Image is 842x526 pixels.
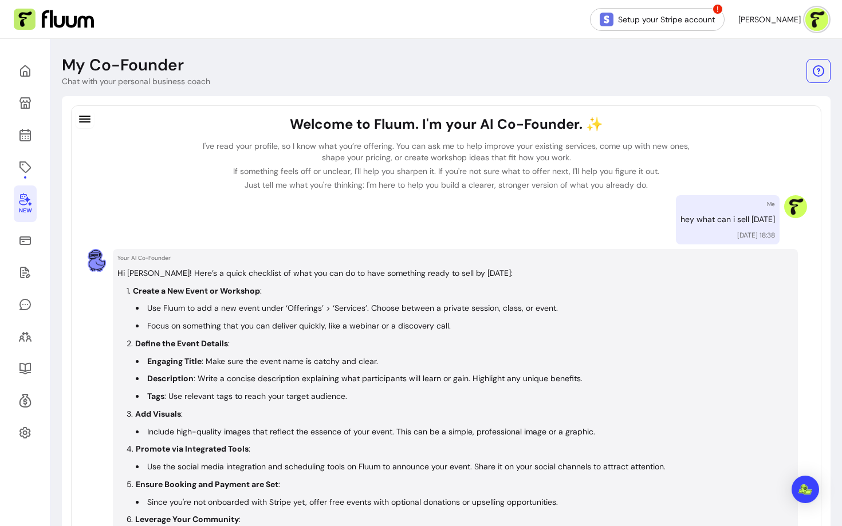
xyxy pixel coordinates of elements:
[14,153,37,181] a: Offerings
[133,286,262,296] p: :
[136,444,249,454] strong: Promote via Integrated Tools
[135,409,183,419] p: :
[135,338,230,349] p: :
[14,9,94,30] img: Fluum Logo
[14,89,37,117] a: My Page
[680,213,775,226] p: hey what can i sell [DATE]
[590,8,725,31] a: Setup your Stripe account
[14,57,37,85] a: Home
[14,387,37,414] a: Refer & Earn
[62,55,184,76] p: My Co-Founder
[196,179,696,191] p: Just tell me what you're thinking: I'm here to help you build a clearer, stronger version of what...
[14,419,37,446] a: Settings
[196,115,696,133] h1: Welcome to Fluum. I'm your AI Co-Founder. ✨
[136,372,793,385] li: : Write a concise description explaining what participants will learn or gain. Highlight any uniq...
[62,76,210,87] p: Chat with your personal business coach
[136,496,793,509] li: Since you're not onboarded with Stripe yet, offer free events with optional donations or upsellin...
[135,514,239,524] strong: Leverage Your Community
[133,286,260,296] strong: Create a New Event or Workshop
[147,391,164,401] strong: Tags
[738,8,828,31] button: avatar[PERSON_NAME]
[136,319,793,333] li: Focus on something that you can deliver quickly, like a webinar or a discovery call.
[792,476,819,503] div: Open Intercom Messenger
[196,140,696,163] p: I've read your profile, so I know what you’re offering. You can ask me to help improve your exist...
[136,479,278,489] strong: Ensure Booking and Payment are Set
[712,3,723,15] span: !
[136,479,280,489] p: :
[19,207,32,215] span: New
[737,231,775,240] p: [DATE] 18:38
[600,13,613,26] img: Stripe Icon
[196,165,696,177] p: If something feels off or unclear, I'll help you sharpen it. If you're not sure what to offer nex...
[14,185,37,222] a: New
[135,514,241,524] p: :
[85,249,108,272] img: AI Co-Founder avatar
[147,373,194,383] strong: Description
[784,195,807,218] img: Provider image
[767,200,775,208] p: Me
[14,121,37,149] a: Calendar
[136,460,793,473] li: Use the social media integration and scheduling tools on Fluum to announce your event. Share it o...
[738,14,801,25] span: [PERSON_NAME]
[14,323,37,350] a: Clients
[14,291,37,318] a: My Messages
[136,302,793,315] li: Use Fluum to add a new event under ‘Offerings’ > ‘Services’. Choose between a private session, cl...
[14,355,37,382] a: Resources
[136,355,793,368] li: : Make sure the event name is catchy and clear.
[117,254,793,262] p: Your AI Co-Founder
[135,338,228,349] strong: Define the Event Details
[136,444,250,454] p: :
[14,227,37,254] a: Sales
[805,8,828,31] img: avatar
[14,259,37,286] a: Waivers
[136,390,793,403] li: : Use relevant tags to reach your target audience.
[117,267,793,280] p: Hi [PERSON_NAME]! Here’s a quick checklist of what you can do to have something ready to sell by ...
[147,356,202,366] strong: Engaging Title
[135,409,181,419] strong: Add Visuals
[136,425,793,438] li: Include high-quality images that reflect the essence of your event. This can be a simple, profess...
